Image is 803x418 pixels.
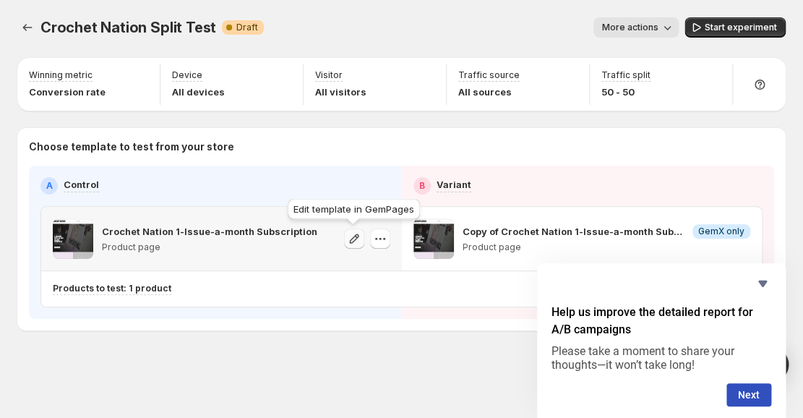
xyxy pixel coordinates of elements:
button: More actions [593,17,679,38]
p: All visitors [315,85,366,99]
button: Next question [726,383,771,406]
span: Crochet Nation Split Test [40,19,216,36]
button: Experiments [17,17,38,38]
h2: A [46,180,53,192]
img: Crochet Nation 1-Issue-a-month Subscription [53,218,93,259]
p: Traffic source [458,69,520,81]
h2: Help us improve the detailed report for A/B campaigns [551,304,771,338]
p: 50 - 50 [601,85,650,99]
p: All devices [172,85,225,99]
p: All sources [458,85,520,99]
p: Variant [437,177,471,192]
p: Visitor [315,69,343,81]
button: Start experiment [684,17,786,38]
p: Crochet Nation 1-Issue-a-month Subscription [102,224,317,239]
button: Hide survey [754,275,771,292]
p: Product page [463,242,751,253]
p: Copy of Crochet Nation 1-Issue-a-month Subscription [463,224,687,239]
p: Product page [102,242,317,253]
p: Control [64,177,99,192]
p: Traffic split [601,69,650,81]
span: Draft [236,22,258,33]
p: Products to test: 1 product [53,283,171,294]
p: Winning metric [29,69,93,81]
h2: B [419,180,425,192]
span: More actions [602,22,658,33]
span: Start experiment [705,22,777,33]
p: Please take a moment to share your thoughts—it won’t take long! [551,344,771,372]
span: GemX only [698,226,744,237]
p: Choose template to test from your store [29,140,774,154]
div: Help us improve the detailed report for A/B campaigns [551,275,771,406]
p: Conversion rate [29,85,106,99]
p: Device [172,69,202,81]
